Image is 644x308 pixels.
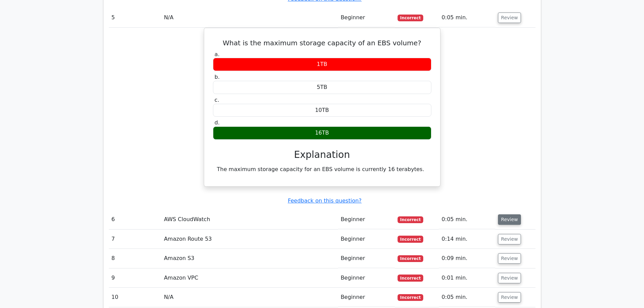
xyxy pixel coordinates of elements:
td: 0:05 min. [439,288,495,307]
td: Beginner [338,8,395,27]
td: 0:01 min. [439,268,495,288]
td: N/A [161,288,338,307]
td: 10 [109,288,161,307]
span: c. [215,97,219,103]
td: 9 [109,268,161,288]
span: Incorrect [398,294,424,301]
span: Incorrect [398,255,424,262]
span: Incorrect [398,275,424,281]
button: Review [498,234,521,244]
a: Feedback on this question? [288,197,361,204]
td: Beginner [338,230,395,249]
div: The maximum storage capacity for an EBS volume is currently 16 terabytes. [217,166,427,173]
h5: What is the maximum storage capacity of an EBS volume? [212,39,432,47]
td: N/A [161,8,338,27]
td: Beginner [338,249,395,268]
td: Beginner [338,268,395,288]
td: Amazon S3 [161,249,338,268]
td: Beginner [338,210,395,229]
td: 0:05 min. [439,210,495,229]
h3: Explanation [217,149,427,161]
td: 7 [109,230,161,249]
td: 5 [109,8,161,27]
div: 1TB [213,58,431,71]
td: 0:05 min. [439,8,495,27]
span: d. [215,119,220,126]
td: AWS CloudWatch [161,210,338,229]
td: 0:09 min. [439,249,495,268]
button: Review [498,214,521,225]
span: Incorrect [398,216,424,223]
td: Amazon VPC [161,268,338,288]
div: 5TB [213,81,431,94]
td: 0:14 min. [439,230,495,249]
td: Amazon Route 53 [161,230,338,249]
div: 16TB [213,126,431,140]
td: Beginner [338,288,395,307]
td: 6 [109,210,161,229]
span: a. [215,51,220,57]
button: Review [498,13,521,23]
button: Review [498,292,521,303]
button: Review [498,253,521,264]
div: 10TB [213,104,431,117]
td: 8 [109,249,161,268]
button: Review [498,273,521,283]
span: Incorrect [398,15,424,21]
span: Incorrect [398,236,424,242]
span: b. [215,74,220,80]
